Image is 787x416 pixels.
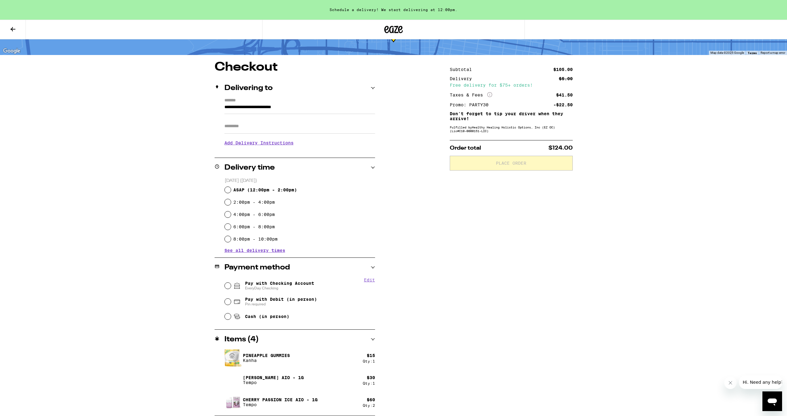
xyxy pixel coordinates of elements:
h3: Add Delivery Instructions [224,136,375,150]
span: Pin required [245,302,317,307]
p: Tempo [243,380,304,385]
h2: Payment method [224,264,290,271]
span: Hi. Need any help? [4,4,44,9]
p: Cherry Passion Ice AIO - 1g [243,397,318,402]
h1: Checkout [215,61,375,73]
span: Cash (in person) [245,314,289,319]
span: Pay with Checking Account [245,281,314,291]
img: Yuzu Haze AIO - 1g [224,371,242,389]
span: Order total [450,145,481,151]
div: Subtotal [450,67,476,72]
div: $ 60 [367,397,375,402]
div: $ 30 [367,375,375,380]
div: Fulfilled by Healthy Healing Holistic Options, Inc (EZ OC) (Lic# C10-0000151-LIC ) [450,125,573,133]
div: $41.50 [556,93,573,97]
p: We'll contact you at [PHONE_NUMBER] when we arrive [224,150,375,155]
span: Pay with Debit (in person) [245,297,317,302]
button: Edit [364,277,375,282]
a: Terms [748,51,757,55]
div: $ 15 [367,353,375,358]
label: 2:00pm - 4:00pm [233,200,275,205]
a: Open this area in Google Maps (opens a new window) [2,47,22,55]
p: Kanha [243,358,290,363]
label: 8:00pm - 10:00pm [233,237,278,241]
iframe: Message from company [739,375,782,389]
img: Cherry Passion Ice AIO - 1g [224,394,242,411]
iframe: Close message [724,377,737,389]
span: ASAP ( 12:00pm - 2:00pm ) [233,187,297,192]
div: Free delivery for $75+ orders! [450,83,573,87]
button: See all delivery times [224,248,285,253]
h2: Delivery time [224,164,275,171]
label: 4:00pm - 6:00pm [233,212,275,217]
div: $5.00 [559,77,573,81]
div: -$22.50 [553,103,573,107]
h2: Items ( 4 ) [224,336,259,343]
p: [DATE] ([DATE]) [225,178,375,184]
div: Qty: 2 [363,403,375,407]
img: Google [2,47,22,55]
div: Qty: 1 [363,381,375,385]
div: Qty: 1 [363,359,375,363]
a: Report a map error [761,51,785,54]
div: Delivery [450,77,476,81]
iframe: Button to launch messaging window [762,391,782,411]
img: Pineapple Gummies [224,349,242,367]
p: Pineapple Gummies [243,353,290,358]
span: EveryDay Checking [245,286,314,291]
div: $105.00 [553,67,573,72]
span: Place Order [496,161,526,165]
span: $124.00 [548,145,573,151]
div: Taxes & Fees [450,92,492,98]
p: Tempo [243,402,318,407]
h2: Delivering to [224,84,273,92]
span: Map data ©2025 Google [710,51,744,54]
button: Place Order [450,156,573,171]
p: [PERSON_NAME] AIO - 1g [243,375,304,380]
div: Promo: PARTY30 [450,103,493,107]
label: 6:00pm - 8:00pm [233,224,275,229]
p: Don't forget to tip your driver when they arrive! [450,111,573,121]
